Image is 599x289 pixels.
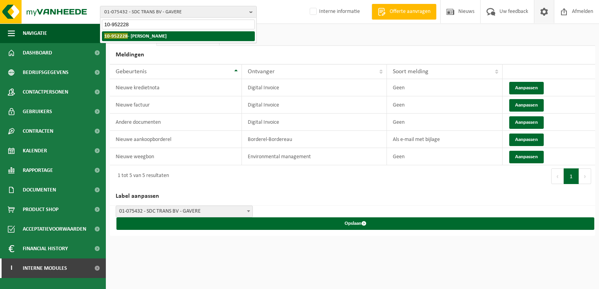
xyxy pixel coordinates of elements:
[372,4,436,20] a: Offerte aanvragen
[387,148,502,165] td: Geen
[23,82,68,102] span: Contactpersonen
[387,114,502,131] td: Geen
[509,99,544,112] button: Aanpassen
[551,168,564,184] button: Previous
[116,206,252,217] span: 01-075432 - SDC TRANS BV - GAVERE
[23,200,58,219] span: Product Shop
[23,43,52,63] span: Dashboard
[579,168,591,184] button: Next
[104,33,128,39] span: 10-952228
[23,23,47,43] span: Navigatie
[242,96,387,114] td: Digital Invoice
[116,206,253,217] span: 01-075432 - SDC TRANS BV - GAVERE
[509,134,544,146] button: Aanpassen
[23,102,52,121] span: Gebruikers
[104,33,167,39] strong: - [PERSON_NAME]
[110,148,242,165] td: Nieuwe weegbon
[242,131,387,148] td: Borderel-Bordereau
[116,217,594,230] button: Opslaan
[23,121,53,141] span: Contracten
[23,63,69,82] span: Bedrijfsgegevens
[509,151,544,163] button: Aanpassen
[114,169,169,183] div: 1 tot 5 van 5 resultaten
[110,79,242,96] td: Nieuwe kredietnota
[100,6,257,18] button: 01-075432 - SDC TRANS BV - GAVERE
[23,161,53,180] span: Rapportage
[110,114,242,131] td: Andere documenten
[393,69,428,75] span: Soort melding
[116,69,147,75] span: Gebeurtenis
[110,46,595,64] h2: Meldingen
[23,180,56,200] span: Documenten
[104,6,246,18] span: 01-075432 - SDC TRANS BV - GAVERE
[242,79,387,96] td: Digital Invoice
[242,148,387,165] td: Environmental management
[102,20,255,29] input: Zoeken naar gekoppelde vestigingen
[387,131,502,148] td: Als e-mail met bijlage
[23,239,68,258] span: Financial History
[110,187,595,206] h2: Label aanpassen
[23,219,86,239] span: Acceptatievoorwaarden
[23,258,67,278] span: Interne modules
[387,79,502,96] td: Geen
[23,141,47,161] span: Kalender
[564,168,579,184] button: 1
[110,131,242,148] td: Nieuwe aankoopborderel
[110,96,242,114] td: Nieuwe factuur
[242,114,387,131] td: Digital Invoice
[387,96,502,114] td: Geen
[509,82,544,94] button: Aanpassen
[388,8,432,16] span: Offerte aanvragen
[8,258,15,278] span: I
[308,6,360,18] label: Interne informatie
[509,116,544,129] button: Aanpassen
[248,69,275,75] span: Ontvanger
